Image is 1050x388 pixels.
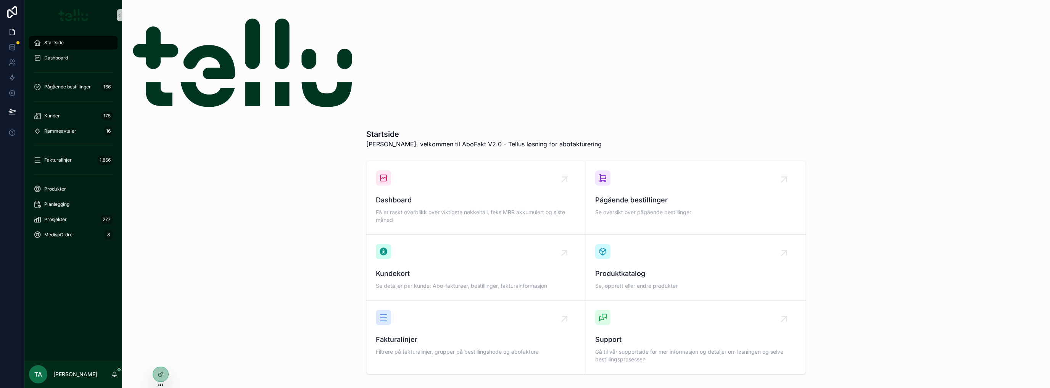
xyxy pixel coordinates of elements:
span: Se oversikt over pågående bestillinger [595,208,796,216]
span: Planlegging [44,201,69,207]
span: Gå til vår supportside for mer informasjon og detaljer om løsningen og selve bestillingsprosessen [595,348,796,363]
div: scrollable content [24,30,122,252]
img: 18229-tellu-logo-gronn-RGB.png [133,18,353,107]
img: App logo [58,9,89,21]
span: Se, opprett eller endre produkter [595,282,796,290]
a: Startside [29,36,118,50]
a: Dashboard [29,51,118,65]
a: Prosjekter277 [29,213,118,226]
a: Pågående bestillingerSe oversikt over pågående bestillinger [586,161,805,235]
span: [PERSON_NAME], velkommen til AboFakt V2.0 - Tellus løsning for abofakturering [366,139,602,149]
a: KundekortSe detaljer per kunde: Abo-fakturaer, bestillinger, fakturainformasjon [367,235,586,301]
a: Rammeavtaler16 [29,124,118,138]
div: 277 [100,215,113,224]
span: TA [34,370,42,379]
div: 1,866 [97,156,113,165]
div: 16 [104,127,113,136]
a: ProduktkatalogSe, opprett eller endre produkter [586,235,805,301]
span: MedispOrdrer [44,232,74,238]
a: Planlegging [29,197,118,211]
span: Fakturalinjer [376,334,577,345]
span: Produktkatalog [595,268,796,279]
a: Fakturalinjer1,866 [29,153,118,167]
span: Se detaljer per kunde: Abo-fakturaer, bestillinger, fakturainformasjon [376,282,577,290]
div: 166 [101,82,113,91]
a: SupportGå til vår supportside for mer informasjon og detaljer om løsningen og selve bestillingspr... [586,301,805,374]
span: Prosjekter [44,216,67,223]
span: Dashboard [44,55,68,61]
span: Pågående bestillinger [44,84,91,90]
div: 175 [101,111,113,120]
h1: Startside [366,129,602,139]
a: Kunder175 [29,109,118,123]
span: Filtrere på fakturalinjer, grupper på bestillingshode og abofaktura [376,348,577,356]
div: 8 [104,230,113,239]
span: Rammeavtaler [44,128,76,134]
span: Produkter [44,186,66,192]
span: Startside [44,40,64,46]
a: MedispOrdrer8 [29,228,118,242]
span: Support [595,334,796,345]
span: Fakturalinjer [44,157,72,163]
a: FakturalinjerFiltrere på fakturalinjer, grupper på bestillingshode og abofaktura [367,301,586,374]
span: Få et raskt overblikk over viktigste nøkkeltall, feks MRR akkumulert og siste måned [376,208,577,224]
a: DashboardFå et raskt overblikk over viktigste nøkkeltall, feks MRR akkumulert og siste måned [367,161,586,235]
p: [PERSON_NAME] [53,370,97,378]
a: Produkter [29,182,118,196]
span: Pågående bestillinger [595,195,796,205]
a: Pågående bestillinger166 [29,80,118,94]
span: Dashboard [376,195,577,205]
span: Kundekort [376,268,577,279]
span: Kunder [44,113,60,119]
